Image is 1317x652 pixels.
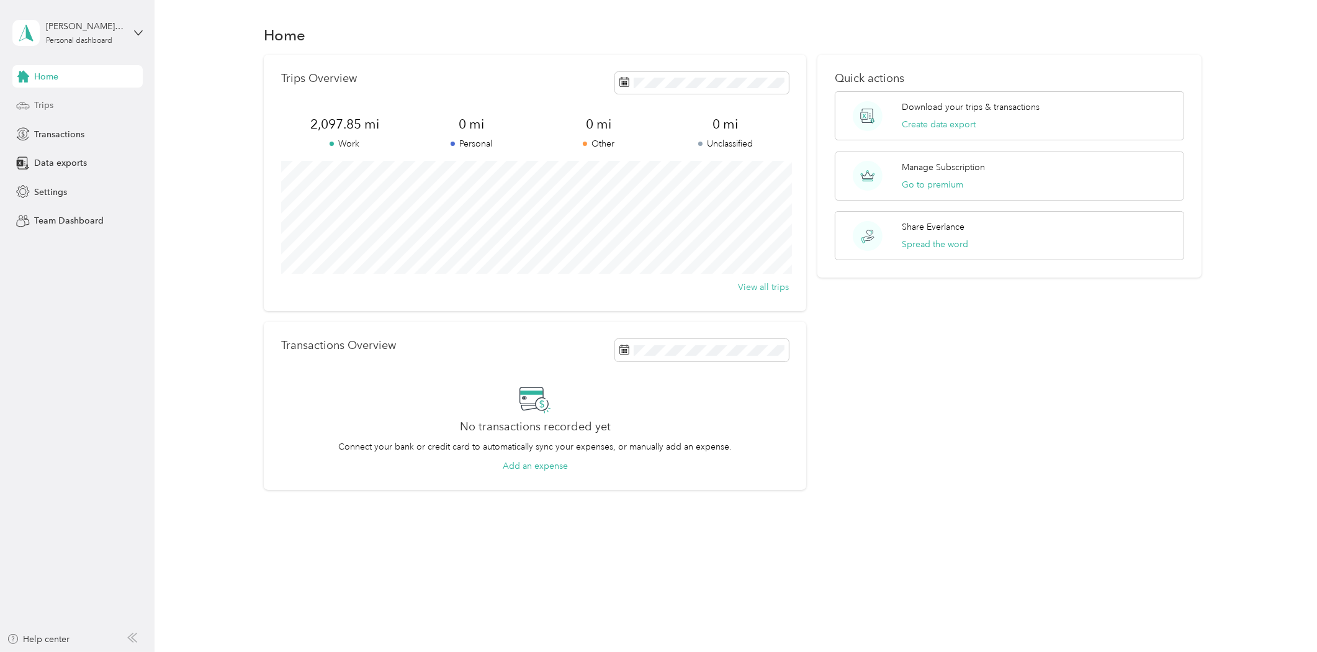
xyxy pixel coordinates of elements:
p: Download your trips & transactions [902,101,1040,114]
p: Work [281,137,408,150]
p: Other [535,137,662,150]
p: Share Everlance [902,220,964,233]
h2: No transactions recorded yet [460,420,611,433]
button: View all trips [738,281,789,294]
span: 0 mi [662,115,789,133]
p: Trips Overview [281,72,357,85]
span: 2,097.85 mi [281,115,408,133]
p: Connect your bank or credit card to automatically sync your expenses, or manually add an expense. [338,440,732,453]
div: [PERSON_NAME] [PERSON_NAME] [46,20,124,33]
div: Personal dashboard [46,37,112,45]
button: Create data export [902,118,976,131]
span: Transactions [34,128,84,141]
button: Spread the word [902,238,968,251]
span: 0 mi [408,115,536,133]
button: Help center [7,633,70,646]
span: 0 mi [535,115,662,133]
p: Unclassified [662,137,789,150]
h1: Home [264,29,305,42]
button: Go to premium [902,178,963,191]
button: Add an expense [503,460,568,473]
span: Data exports [34,156,87,170]
iframe: Everlance-gr Chat Button Frame [1247,582,1317,652]
p: Quick actions [835,72,1185,85]
p: Manage Subscription [902,161,985,174]
span: Home [34,70,58,83]
p: Personal [408,137,536,150]
p: Transactions Overview [281,339,396,352]
span: Settings [34,186,67,199]
span: Team Dashboard [34,214,104,227]
span: Trips [34,99,53,112]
